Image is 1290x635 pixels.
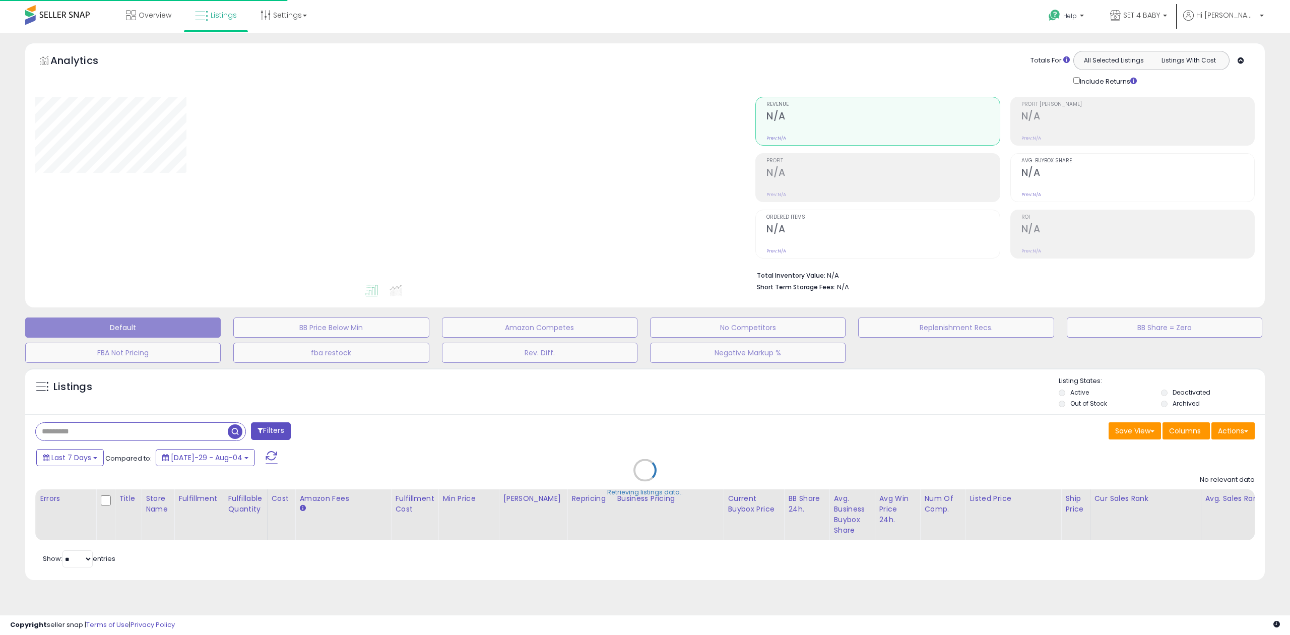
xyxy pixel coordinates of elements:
small: Prev: N/A [1021,248,1041,254]
span: Listings [211,10,237,20]
h2: N/A [766,223,999,237]
span: Ordered Items [766,215,999,220]
span: ROI [1021,215,1254,220]
span: Revenue [766,102,999,107]
button: No Competitors [650,317,846,338]
h2: N/A [766,110,999,124]
button: Default [25,317,221,338]
button: All Selected Listings [1076,54,1151,67]
li: N/A [757,269,1247,281]
small: Prev: N/A [1021,135,1041,141]
span: Profit [PERSON_NAME] [1021,102,1254,107]
small: Prev: N/A [1021,192,1041,198]
small: Prev: N/A [766,135,786,141]
a: Help [1041,2,1094,33]
button: Amazon Competes [442,317,637,338]
h2: N/A [766,167,999,180]
small: Prev: N/A [766,192,786,198]
i: Get Help [1048,9,1061,22]
span: Overview [139,10,171,20]
h5: Analytics [50,53,118,70]
button: FBA Not Pricing [25,343,221,363]
span: Profit [766,158,999,164]
small: Prev: N/A [766,248,786,254]
b: Short Term Storage Fees: [757,283,835,291]
button: Negative Markup % [650,343,846,363]
span: Avg. Buybox Share [1021,158,1254,164]
a: Hi [PERSON_NAME] [1183,10,1264,33]
button: BB Price Below Min [233,317,429,338]
div: Retrieving listings data.. [607,488,683,497]
b: Total Inventory Value: [757,271,825,280]
span: Help [1063,12,1077,20]
div: Totals For [1030,56,1070,66]
h2: N/A [1021,167,1254,180]
h2: N/A [1021,223,1254,237]
div: Include Returns [1066,75,1149,87]
button: Replenishment Recs. [858,317,1054,338]
span: N/A [837,282,849,292]
button: Rev. Diff. [442,343,637,363]
span: Hi [PERSON_NAME] [1196,10,1257,20]
button: fba restock [233,343,429,363]
button: Listings With Cost [1151,54,1226,67]
span: SET 4 BABY [1123,10,1160,20]
h2: N/A [1021,110,1254,124]
button: BB Share = Zero [1067,317,1262,338]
